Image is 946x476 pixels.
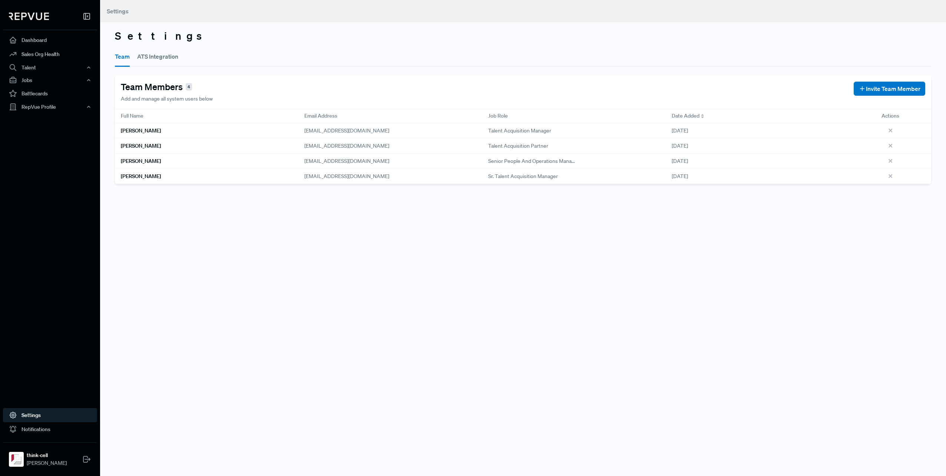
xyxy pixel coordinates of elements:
a: think-cellthink-cell[PERSON_NAME] [3,442,97,470]
button: RepVue Profile [3,101,97,113]
a: Sales Org Health [3,47,97,61]
div: Toggle SortBy [666,109,849,123]
span: [PERSON_NAME] [27,459,67,467]
img: think-cell [10,453,22,465]
span: Date Added [672,112,699,120]
span: Senior People and Operations Manager [488,157,577,165]
span: Invite Team Member [866,84,920,93]
span: [EMAIL_ADDRESS][DOMAIN_NAME] [304,127,389,134]
h6: [PERSON_NAME] [121,128,161,134]
span: [EMAIL_ADDRESS][DOMAIN_NAME] [304,142,389,149]
button: Jobs [3,74,97,86]
span: Settings [107,7,129,15]
img: RepVue [9,13,49,20]
span: [EMAIL_ADDRESS][DOMAIN_NAME] [304,158,389,164]
a: Settings [3,408,97,422]
a: Notifications [3,422,97,436]
span: Actions [881,112,899,120]
a: Battlecards [3,86,97,101]
span: Talent Acquisition Partner [488,142,548,150]
span: Full Name [121,112,143,120]
h4: Team Members [121,82,183,92]
h6: [PERSON_NAME] [121,173,161,180]
div: [DATE] [666,138,849,154]
span: 4 [186,83,192,91]
span: Email Address [304,112,337,120]
p: Add and manage all system users below [121,95,213,103]
span: [EMAIL_ADDRESS][DOMAIN_NAME] [304,173,389,180]
button: Talent [3,61,97,74]
h3: Settings [115,30,931,42]
h6: [PERSON_NAME] [121,158,161,164]
span: Talent Acquisition Manager [488,127,551,135]
div: [DATE] [666,169,849,184]
span: Job Role [488,112,508,120]
strong: think-cell [27,452,67,459]
span: Sr. Talent Acquisition Manager [488,173,558,180]
button: ATS Integration [137,46,178,67]
button: Team [115,46,130,67]
button: Invite Team Member [854,82,925,96]
a: Dashboard [3,33,97,47]
div: [DATE] [666,123,849,138]
h6: [PERSON_NAME] [121,143,161,149]
div: [DATE] [666,154,849,169]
